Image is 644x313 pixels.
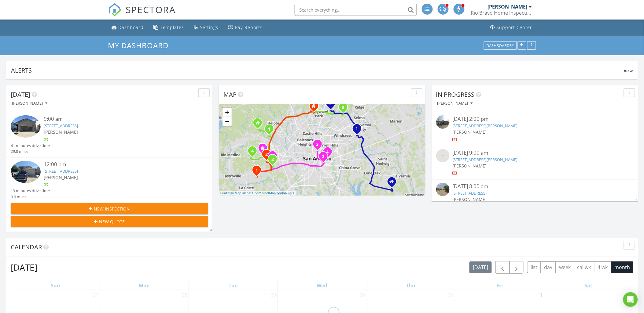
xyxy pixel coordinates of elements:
div: 5410 Vista Run Dr, San Antonio, TX 78247 [343,107,347,111]
div: Open Intercom Messenger [623,292,638,307]
div: 5032 Bright Bluff, San Antonio TX 78253 [263,148,267,152]
span: New Inspection [94,206,130,212]
h2: [DATE] [11,261,37,273]
div: 13730 Birch Xing, San Antonio, TX 78252 [257,170,260,174]
a: Tuesday [227,281,239,290]
a: © OpenStreetMap contributors [249,191,294,195]
div: [DATE] 9:00 am [453,149,617,157]
img: streetview [436,183,450,196]
div: 2135 E Crockett St, San Antonio, TX 78202 [328,152,331,155]
a: 12:00 pm [STREET_ADDRESS] [PERSON_NAME] 19 minutes drive time 9.6 miles [11,161,208,200]
button: list [527,261,541,273]
button: month [611,261,634,273]
i: 2 [329,102,332,106]
span: [PERSON_NAME] [453,163,487,169]
span: [PERSON_NAME] [453,129,487,135]
a: 9:00 am [STREET_ADDRESS] [PERSON_NAME] 41 minutes drive time 29.8 miles [11,115,208,154]
div: | [219,191,296,196]
span: [PERSON_NAME] [453,196,487,202]
div: [DATE] 8:00 am [453,183,617,190]
a: Settings [192,22,221,33]
div: 18406 Emerald Forest Dr, San Antonio, TX 78259 [331,103,334,107]
button: Dashboards [484,41,517,50]
a: Go to July 30, 2025 [358,290,366,300]
span: In Progress [436,90,475,99]
div: 10215 Brad Field Dr, San Antonio, TX 78245 [273,159,276,163]
div: Settings [200,24,219,30]
a: Sunday [50,281,61,290]
a: Go to July 31, 2025 [447,290,455,300]
div: 9:00 am [44,115,192,123]
div: 29.8 miles [11,149,50,154]
div: 13558 Ailey Knoll, San Antonio TX 78254 [258,123,261,126]
a: [STREET_ADDRESS] [44,168,78,174]
div: [PERSON_NAME] [488,4,528,10]
a: Go to August 1, 2025 [539,290,544,300]
a: Pay Reports [226,22,265,33]
a: Go to August 2, 2025 [628,290,633,300]
div: Pay Reports [235,24,263,30]
input: Search everything... [295,4,417,16]
a: Go to July 27, 2025 [92,290,100,300]
img: 9370044%2Freports%2F80228327-9bc8-4ec1-9f3a-782905d5db6b%2Fcover_photos%2Frr8DdIpPya76uYZ4P04h%2F... [11,115,41,138]
a: [STREET_ADDRESS][PERSON_NAME] [453,157,518,162]
div: 151 Country Oaks, San Antonio TX 78121 [392,182,396,185]
div: Dashboard [119,24,144,30]
span: Map [223,90,237,99]
i: 2 [265,153,268,157]
button: cal wk [574,261,595,273]
i: 1 [256,168,258,173]
img: The Best Home Inspection Software - Spectora [108,3,122,16]
i: 2 [271,157,274,162]
a: Leaflet [220,191,230,195]
span: Calendar [11,243,42,251]
a: Thursday [405,281,417,290]
button: day [541,261,556,273]
i: 3 [316,142,319,147]
img: streetview [436,115,450,129]
a: Templates [151,22,187,33]
a: © MapTiler [231,191,248,195]
a: [STREET_ADDRESS][PERSON_NAME] [453,123,518,128]
a: Dashboard [109,22,146,33]
a: Support Center [488,22,535,33]
div: 41 minutes drive time [11,143,50,149]
div: 225 Avenue B, Converse, TX 78109 [357,128,361,132]
a: [STREET_ADDRESS] [453,190,487,196]
a: Zoom out [223,117,232,126]
div: 113 E Mistletoe, San Antonio, TX 78212 [318,144,321,148]
a: Wednesday [315,281,328,290]
i: 2 [322,155,325,159]
a: [DATE] 9:00 am [STREET_ADDRESS][PERSON_NAME] [PERSON_NAME] [436,149,634,176]
div: Rio Bravo Home Inspections [471,10,532,16]
a: Monday [138,281,151,290]
div: 19 minutes drive time [11,188,50,194]
button: week [556,261,574,273]
div: [PERSON_NAME] [12,101,47,106]
div: 12:00 pm [44,161,192,168]
div: 8015 Thicket Pass, San Antonio, TX 78254 [269,129,273,132]
span: New Quote [99,218,125,225]
a: My Dashboard [108,40,174,50]
span: [PERSON_NAME] [44,129,78,135]
button: 4 wk [594,261,611,273]
div: 528 Paul Cyn, San Antonio, TX 78253 [252,151,256,154]
span: View [624,68,633,74]
span: [DATE] [11,90,30,99]
a: [DATE] 2:00 pm [STREET_ADDRESS][PERSON_NAME] [PERSON_NAME] [436,115,634,142]
button: New Quote [11,216,208,227]
a: SPECTORA [108,8,176,21]
button: [PERSON_NAME] [436,99,474,108]
i: 1 [268,127,270,131]
div: 211 Porter St, San Antonio, TX 78210 [323,156,327,160]
div: Alerts [11,66,624,74]
div: [DATE] 2:00 pm [453,115,617,123]
button: [PERSON_NAME] [11,99,49,108]
i: 4 [326,150,329,154]
img: 9373851%2Freports%2Ffafd1ad6-c793-4e34-abad-ca0a39ac3f5f%2Fcover_photos%2FB6pXFLsx2xMRGkZeBdsF%2F... [11,161,41,183]
button: New Inspection [11,203,208,214]
a: [DATE] 8:00 am [STREET_ADDRESS] [PERSON_NAME] [436,183,634,210]
a: Friday [495,281,504,290]
div: [PERSON_NAME] [437,101,473,106]
button: Next month [510,261,524,274]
